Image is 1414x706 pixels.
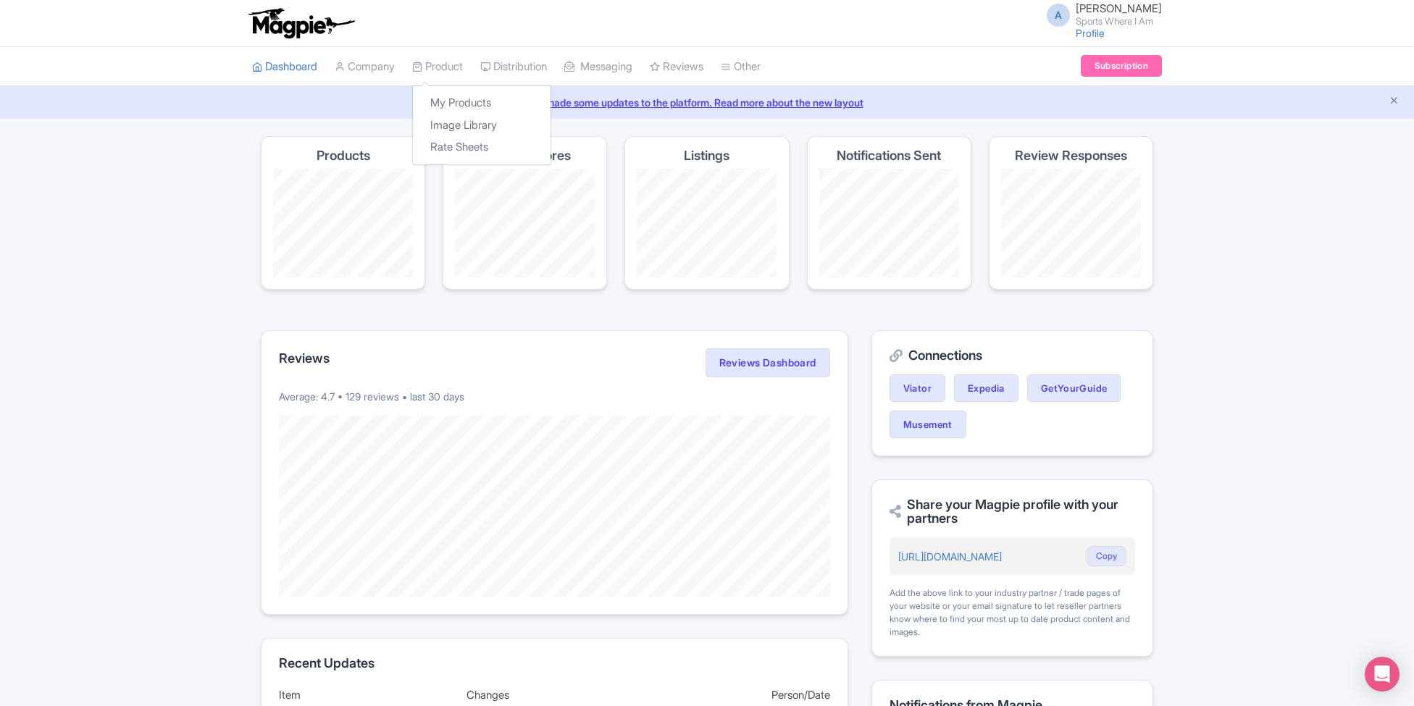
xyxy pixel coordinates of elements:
[1389,93,1400,110] button: Close announcement
[279,656,830,671] h2: Recent Updates
[1076,17,1162,26] small: Sports Where I Am
[1038,3,1162,26] a: A [PERSON_NAME] Sports Where I Am
[9,95,1405,110] a: We made some updates to the platform. Read more about the new layout
[252,47,317,87] a: Dashboard
[890,587,1135,639] div: Add the above link to your industry partner / trade pages of your website or your email signature...
[413,136,551,159] a: Rate Sheets
[279,687,455,704] div: Item
[837,148,941,163] h4: Notifications Sent
[1047,4,1070,27] span: A
[1081,55,1162,77] a: Subscription
[890,411,966,438] a: Musement
[413,114,551,137] a: Image Library
[335,47,395,87] a: Company
[467,687,643,704] div: Changes
[279,389,830,404] p: Average: 4.7 • 129 reviews • last 30 days
[890,374,945,402] a: Viator
[898,550,1002,563] a: [URL][DOMAIN_NAME]
[954,374,1018,402] a: Expedia
[412,47,463,87] a: Product
[721,47,761,87] a: Other
[1027,374,1121,402] a: GetYourGuide
[480,47,547,87] a: Distribution
[279,351,330,366] h2: Reviews
[890,497,1135,526] h2: Share your Magpie profile with your partners
[564,47,632,87] a: Messaging
[1076,27,1105,39] a: Profile
[890,348,1135,363] h2: Connections
[413,92,551,114] a: My Products
[245,7,357,39] img: logo-ab69f6fb50320c5b225c76a69d11143b.png
[1076,1,1162,15] span: [PERSON_NAME]
[1087,546,1126,566] button: Copy
[684,148,729,163] h4: Listings
[654,687,830,704] div: Person/Date
[1365,657,1400,692] div: Open Intercom Messenger
[1015,148,1127,163] h4: Review Responses
[706,348,830,377] a: Reviews Dashboard
[317,148,370,163] h4: Products
[650,47,703,87] a: Reviews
